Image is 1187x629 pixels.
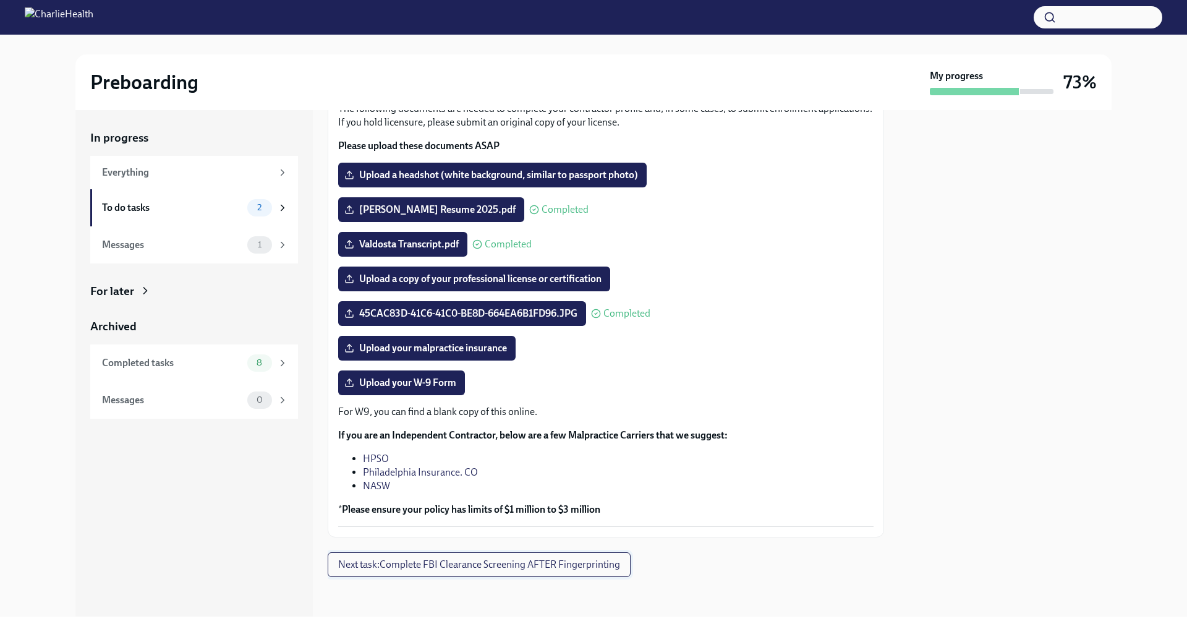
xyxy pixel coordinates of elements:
div: Messages [102,393,242,407]
p: The following documents are needed to complete your contractor profile and, in some cases, to sub... [338,102,874,129]
span: Completed [603,309,650,319]
label: Upload a copy of your professional license or certification [338,267,610,291]
p: For W9, you can find a blank copy of this online. [338,405,874,419]
strong: My progress [930,69,983,83]
span: Completed [542,205,589,215]
span: [PERSON_NAME] Resume 2025.pdf [347,203,516,216]
label: Valdosta Transcript.pdf [338,232,467,257]
a: Completed tasks8 [90,344,298,382]
span: 2 [250,203,269,212]
label: 45CAC83D-41C6-41C0-BE8D-664EA6B1FD96.JPG [338,301,586,326]
span: Upload a headshot (white background, similar to passport photo) [347,169,638,181]
span: Completed [485,239,532,249]
a: HPSO [363,453,389,464]
a: Archived [90,319,298,335]
a: In progress [90,130,298,146]
div: To do tasks [102,201,242,215]
strong: Please ensure your policy has limits of $1 million to $3 million [342,503,600,515]
strong: If you are an Independent Contractor, below are a few Malpractice Carriers that we suggest: [338,429,728,441]
span: Next task : Complete FBI Clearance Screening AFTER Fingerprinting [338,558,620,571]
a: For later [90,283,298,299]
label: [PERSON_NAME] Resume 2025.pdf [338,197,524,222]
label: Upload your W-9 Form [338,370,465,395]
a: NASW [363,480,390,492]
span: 45CAC83D-41C6-41C0-BE8D-664EA6B1FD96.JPG [347,307,577,320]
span: Upload your malpractice insurance [347,342,507,354]
h2: Preboarding [90,70,198,95]
div: Everything [102,166,272,179]
div: For later [90,283,134,299]
a: Everything [90,156,298,189]
a: To do tasks2 [90,189,298,226]
div: Completed tasks [102,356,242,370]
span: Upload a copy of your professional license or certification [347,273,602,285]
a: Philadelphia Insurance. CO [363,466,478,478]
span: Upload your W-9 Form [347,377,456,389]
span: 0 [249,395,270,404]
a: Messages1 [90,226,298,263]
span: Valdosta Transcript.pdf [347,238,459,250]
label: Upload a headshot (white background, similar to passport photo) [338,163,647,187]
img: CharlieHealth [25,7,93,27]
a: Messages0 [90,382,298,419]
label: Upload your malpractice insurance [338,336,516,361]
h3: 73% [1063,71,1097,93]
button: Next task:Complete FBI Clearance Screening AFTER Fingerprinting [328,552,631,577]
strong: Please upload these documents ASAP [338,140,500,152]
span: 1 [250,240,269,249]
span: 8 [249,358,270,367]
div: Messages [102,238,242,252]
